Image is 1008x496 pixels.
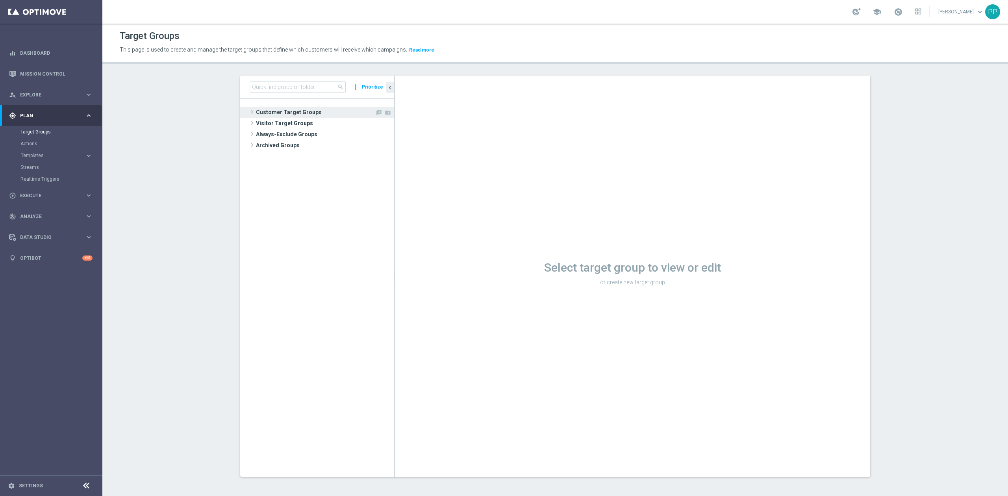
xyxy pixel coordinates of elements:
span: Always-Exclude Groups [256,129,394,140]
div: Actions [20,138,102,150]
span: Visitor Target Groups [256,118,394,129]
i: keyboard_arrow_right [85,213,93,220]
div: +10 [82,255,93,261]
div: Plan [9,112,85,119]
button: lightbulb Optibot +10 [9,255,93,261]
a: Actions [20,141,82,147]
h1: Select target group to view or edit [395,261,870,275]
i: keyboard_arrow_right [85,233,93,241]
button: Mission Control [9,71,93,77]
span: This page is used to create and manage the target groups that define which customers will receive... [120,46,407,53]
button: Prioritize [361,82,384,93]
button: Templates keyboard_arrow_right [20,152,93,159]
div: Mission Control [9,63,93,84]
div: Execute [9,192,85,199]
span: Plan [20,113,85,118]
span: Archived Groups [256,140,394,151]
i: Add Folder [385,109,391,116]
div: Templates [20,150,102,161]
div: Streams [20,161,102,173]
i: keyboard_arrow_right [85,152,93,159]
i: Add Target group [376,109,382,116]
span: school [873,7,881,16]
i: person_search [9,91,16,98]
span: Data Studio [20,235,85,240]
h1: Target Groups [120,30,180,42]
div: Analyze [9,213,85,220]
i: chevron_left [386,84,394,91]
p: or create new target group [395,279,870,286]
i: equalizer [9,50,16,57]
button: equalizer Dashboard [9,50,93,56]
span: Customer Target Groups [256,107,375,118]
button: chevron_left [386,82,394,93]
i: more_vert [352,81,359,93]
div: Optibot [9,248,93,268]
a: [PERSON_NAME]keyboard_arrow_down [938,6,985,18]
span: Explore [20,93,85,97]
div: Dashboard [9,43,93,63]
i: lightbulb [9,255,16,262]
button: Read more [408,46,435,54]
i: play_circle_outline [9,192,16,199]
button: track_changes Analyze keyboard_arrow_right [9,213,93,220]
a: Mission Control [20,63,93,84]
button: play_circle_outline Execute keyboard_arrow_right [9,192,93,199]
div: Explore [9,91,85,98]
button: person_search Explore keyboard_arrow_right [9,92,93,98]
div: Realtime Triggers [20,173,102,185]
button: Data Studio keyboard_arrow_right [9,234,93,241]
a: Settings [19,483,43,488]
span: Templates [21,153,77,158]
a: Optibot [20,248,82,268]
div: Data Studio [9,234,85,241]
a: Dashboard [20,43,93,63]
i: keyboard_arrow_right [85,192,93,199]
button: gps_fixed Plan keyboard_arrow_right [9,113,93,119]
span: keyboard_arrow_down [976,7,984,16]
input: Quick find group or folder [250,81,346,93]
span: search [337,84,344,90]
i: settings [8,482,15,489]
a: Streams [20,164,82,170]
i: keyboard_arrow_right [85,112,93,119]
i: track_changes [9,213,16,220]
div: PP [985,4,1000,19]
i: keyboard_arrow_right [85,91,93,98]
a: Realtime Triggers [20,176,82,182]
div: Target Groups [20,126,102,138]
span: Analyze [20,214,85,219]
a: Target Groups [20,129,82,135]
span: Execute [20,193,85,198]
i: gps_fixed [9,112,16,119]
div: Templates [21,153,85,158]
